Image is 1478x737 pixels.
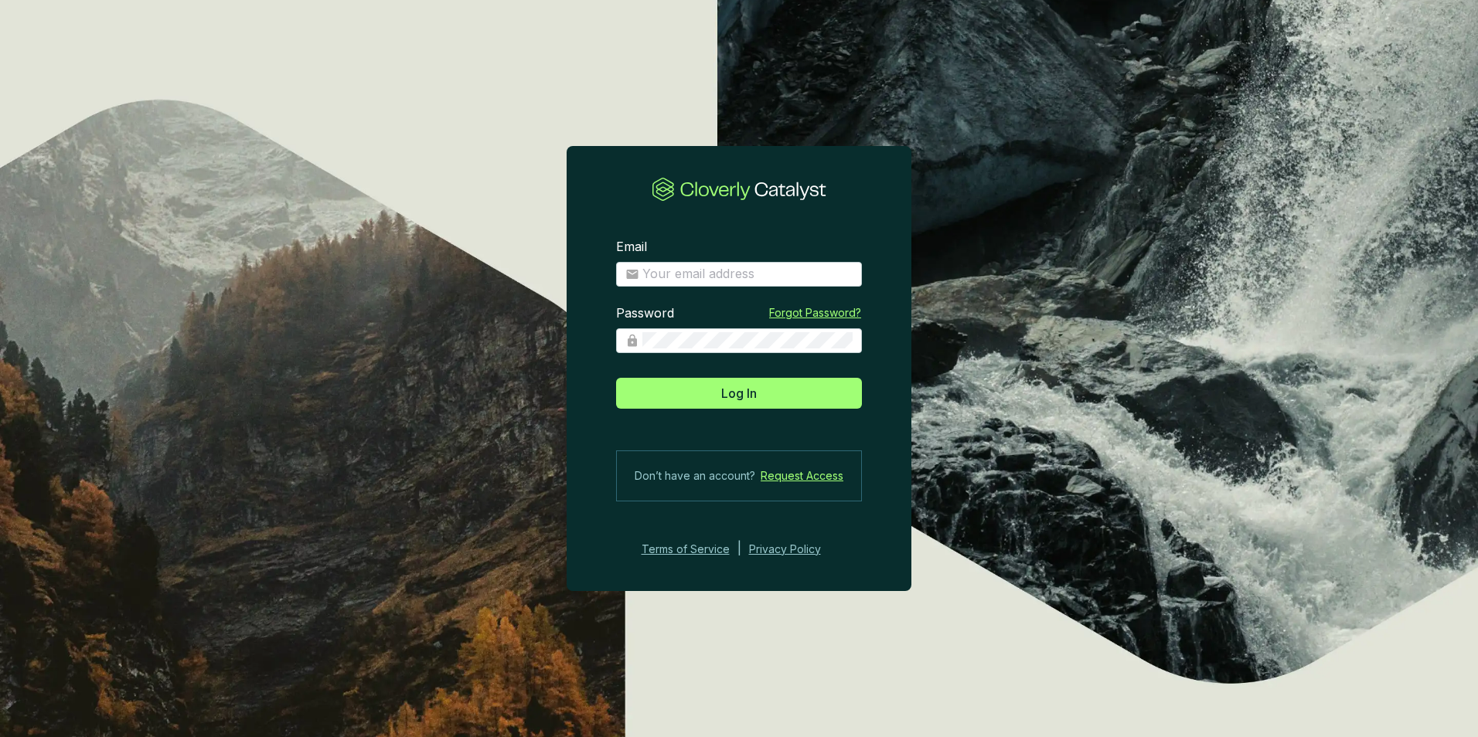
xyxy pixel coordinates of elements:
[616,305,674,322] label: Password
[749,540,842,559] a: Privacy Policy
[635,467,755,485] span: Don’t have an account?
[637,540,730,559] a: Terms of Service
[769,305,861,321] a: Forgot Password?
[642,332,853,349] input: Password
[721,384,757,402] span: Log In
[642,266,853,283] input: Email
[616,378,862,409] button: Log In
[761,467,843,485] a: Request Access
[616,239,647,256] label: Email
[737,540,741,559] div: |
